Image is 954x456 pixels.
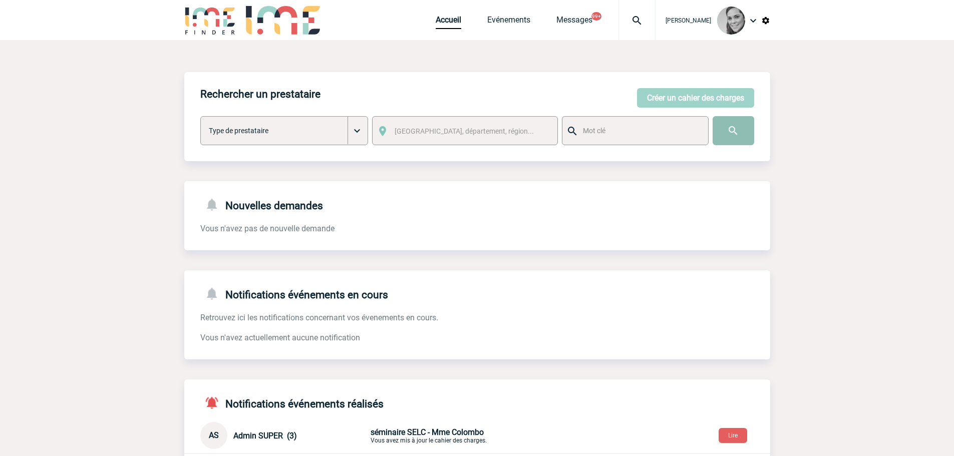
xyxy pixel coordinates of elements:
[200,333,360,342] span: Vous n'avez actuellement aucune notification
[204,197,225,212] img: notifications-24-px-g.png
[580,124,699,137] input: Mot clé
[713,116,754,145] input: Submit
[371,427,606,444] p: Vous avez mis à jour le cahier des charges.
[436,15,461,29] a: Accueil
[200,430,606,439] a: AS Admin SUPER (3) séminaire SELC - Mme ColomboVous avez mis à jour le cahier des charges.
[666,17,711,24] span: [PERSON_NAME]
[487,15,530,29] a: Evénements
[200,395,384,410] h4: Notifications événements réalisés
[711,430,755,439] a: Lire
[200,224,335,233] span: Vous n'avez pas de nouvelle demande
[717,7,745,35] img: 94297-0.png
[204,286,225,301] img: notifications-24-px-g.png
[200,88,321,100] h4: Rechercher un prestataire
[184,6,236,35] img: IME-Finder
[204,395,225,410] img: notifications-active-24-px-r.png
[209,430,219,440] span: AS
[200,422,770,449] div: Conversation privée : Client - Agence
[200,286,388,301] h4: Notifications événements en cours
[233,431,297,440] span: Admin SUPER (3)
[591,12,601,21] button: 99+
[556,15,592,29] a: Messages
[719,428,747,443] button: Lire
[395,127,534,135] span: [GEOGRAPHIC_DATA], département, région...
[200,313,438,322] span: Retrouvez ici les notifications concernant vos évenements en cours.
[371,427,484,437] span: séminaire SELC - Mme Colombo
[200,197,323,212] h4: Nouvelles demandes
